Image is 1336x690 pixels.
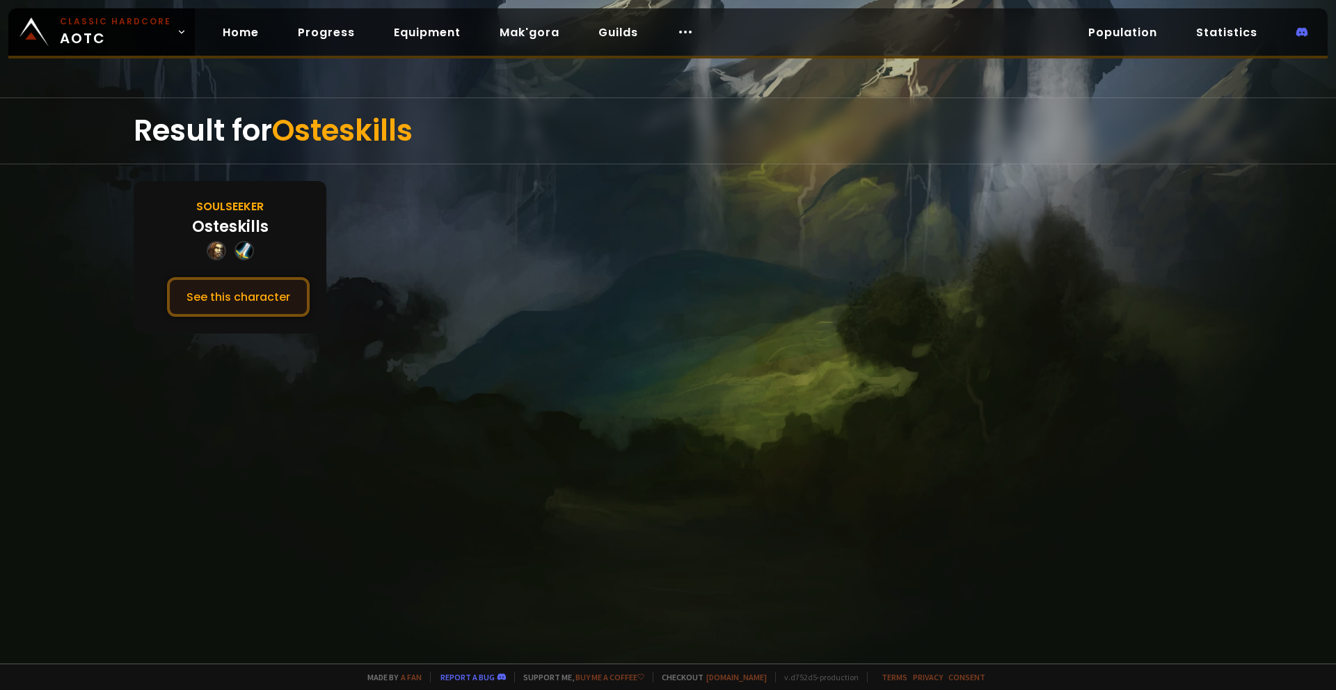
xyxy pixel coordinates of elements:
span: Support me, [514,672,644,682]
a: Progress [287,18,366,47]
span: Checkout [653,672,767,682]
span: Osteskills [272,110,413,151]
a: Classic HardcoreAOTC [8,8,195,56]
span: AOTC [60,15,171,49]
span: v. d752d5 - production [775,672,859,682]
a: Privacy [913,672,943,682]
a: Report a bug [440,672,495,682]
div: Osteskills [192,215,269,238]
small: Classic Hardcore [60,15,171,28]
a: [DOMAIN_NAME] [706,672,767,682]
div: Soulseeker [196,198,264,215]
a: Equipment [383,18,472,47]
span: Made by [359,672,422,682]
a: Buy me a coffee [575,672,644,682]
a: Consent [948,672,985,682]
a: Terms [882,672,907,682]
a: Mak'gora [488,18,571,47]
a: a fan [401,672,422,682]
a: Population [1077,18,1168,47]
div: Result for [134,98,1202,164]
a: Guilds [587,18,649,47]
button: See this character [167,277,310,317]
a: Statistics [1185,18,1269,47]
a: Home [212,18,270,47]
